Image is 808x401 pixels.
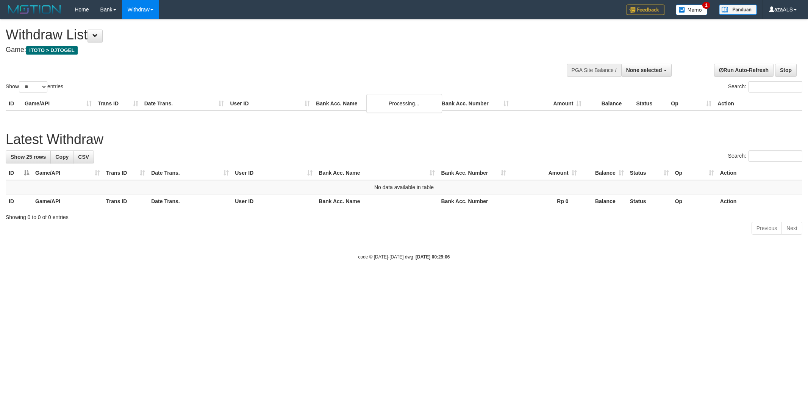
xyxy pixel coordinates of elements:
[141,97,227,111] th: Date Trans.
[55,154,69,160] span: Copy
[6,180,802,194] td: No data available in table
[148,194,232,208] th: Date Trans.
[316,194,438,208] th: Bank Acc. Name
[227,97,313,111] th: User ID
[6,4,63,15] img: MOTION_logo.png
[6,81,63,92] label: Show entries
[366,94,442,113] div: Processing...
[621,64,672,77] button: None selected
[714,97,802,111] th: Action
[6,97,22,111] th: ID
[232,166,316,180] th: User ID: activate to sort column ascending
[6,150,51,163] a: Show 25 rows
[585,97,633,111] th: Balance
[749,150,802,162] input: Search:
[78,154,89,160] span: CSV
[509,166,580,180] th: Amount: activate to sort column ascending
[775,64,797,77] a: Stop
[22,97,95,111] th: Game/API
[439,97,512,111] th: Bank Acc. Number
[6,194,32,208] th: ID
[668,97,714,111] th: Op
[717,194,802,208] th: Action
[781,222,802,235] a: Next
[633,97,668,111] th: Status
[316,166,438,180] th: Bank Acc. Name: activate to sort column ascending
[19,81,47,92] select: Showentries
[672,194,717,208] th: Op
[702,2,710,9] span: 1
[509,194,580,208] th: Rp 0
[313,97,439,111] th: Bank Acc. Name
[512,97,585,111] th: Amount
[6,27,531,42] h1: Withdraw List
[32,194,103,208] th: Game/API
[232,194,316,208] th: User ID
[728,150,802,162] label: Search:
[714,64,774,77] a: Run Auto-Refresh
[717,166,802,180] th: Action
[95,97,141,111] th: Trans ID
[580,194,627,208] th: Balance
[676,5,708,15] img: Button%20Memo.svg
[148,166,232,180] th: Date Trans.: activate to sort column ascending
[438,166,509,180] th: Bank Acc. Number: activate to sort column ascending
[11,154,46,160] span: Show 25 rows
[26,46,78,55] span: ITOTO > DJTOGEL
[103,194,148,208] th: Trans ID
[103,166,148,180] th: Trans ID: activate to sort column ascending
[567,64,621,77] div: PGA Site Balance /
[626,67,662,73] span: None selected
[32,166,103,180] th: Game/API: activate to sort column ascending
[6,132,802,147] h1: Latest Withdraw
[358,254,450,260] small: code © [DATE]-[DATE] dwg |
[580,166,627,180] th: Balance: activate to sort column ascending
[627,5,664,15] img: Feedback.jpg
[6,166,32,180] th: ID: activate to sort column descending
[749,81,802,92] input: Search:
[627,166,672,180] th: Status: activate to sort column ascending
[6,46,531,54] h4: Game:
[627,194,672,208] th: Status
[728,81,802,92] label: Search:
[752,222,782,235] a: Previous
[6,210,802,221] div: Showing 0 to 0 of 0 entries
[719,5,757,15] img: panduan.png
[672,166,717,180] th: Op: activate to sort column ascending
[50,150,73,163] a: Copy
[416,254,450,260] strong: [DATE] 00:29:06
[73,150,94,163] a: CSV
[438,194,509,208] th: Bank Acc. Number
